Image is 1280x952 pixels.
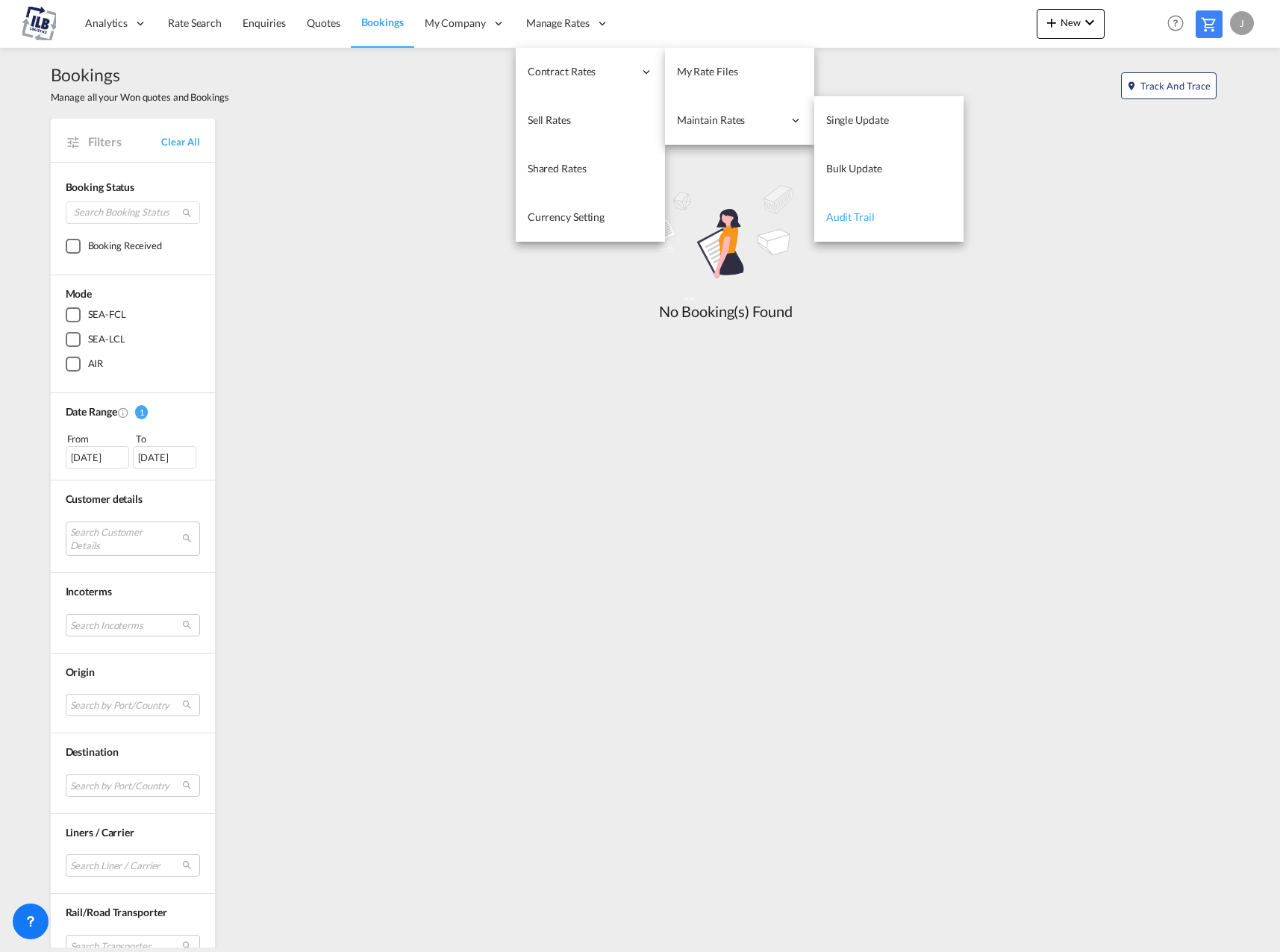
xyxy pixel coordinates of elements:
[88,357,104,372] div: AIR
[66,745,119,758] span: Destination
[66,906,167,918] span: Rail/Road Transporter
[814,193,964,242] a: Audit Trail
[614,301,838,322] div: No Booking(s) Found
[516,96,665,145] a: Sell Rates
[66,287,93,300] span: Mode
[66,492,200,507] div: Customer details
[66,446,129,469] div: [DATE]
[66,745,200,760] div: Destination
[826,113,889,126] span: Single Update
[1126,81,1137,91] md-icon: icon-map-marker
[243,16,286,29] span: Enquiries
[135,405,149,419] span: 1
[614,178,838,301] md-icon: assets/icons/custom/empty_shipments.svg
[161,135,199,148] a: Clear All
[66,826,134,839] span: Liners / Carrier
[66,492,143,505] span: Customer details
[88,134,162,150] span: Filters
[528,210,605,223] span: Currency Setting
[1037,9,1105,39] button: icon-plus 400-fgNewicon-chevron-down
[181,207,193,219] md-icon: icon-magnify
[88,332,125,347] div: SEA-LCL
[526,16,590,31] span: Manage Rates
[677,113,783,128] span: Maintain Rates
[826,210,875,223] span: Audit Trail
[88,239,162,254] div: Booking Received
[1121,72,1217,99] button: icon-map-markerTrack and Trace
[1163,10,1188,36] span: Help
[826,162,882,175] span: Bulk Update
[66,585,112,598] span: Incoterms
[1043,16,1099,28] span: New
[66,666,95,678] span: Origin
[22,7,56,40] img: 625ebc90a5f611efb2de8361e036ac32.png
[66,307,200,322] md-checkbox: SEA-FCL
[66,405,117,418] span: Date Range
[66,431,131,446] div: From
[516,193,665,242] a: Currency Setting
[88,307,126,322] div: SEA-FCL
[516,145,665,193] a: Shared Rates
[85,16,128,31] span: Analytics
[665,96,814,145] div: Maintain Rates
[361,16,404,28] span: Bookings
[528,64,634,79] span: Contract Rates
[1163,10,1196,37] div: Help
[66,825,200,840] div: Liners / Carrier
[117,407,129,419] md-icon: Created On
[66,357,200,372] md-checkbox: AIR
[516,48,665,96] div: Contract Rates
[425,16,486,31] span: My Company
[665,48,814,96] a: My Rate Files
[66,332,200,347] md-checkbox: SEA-LCL
[66,201,200,224] input: Search Booking Status
[66,181,135,193] span: Booking Status
[133,446,196,469] div: [DATE]
[814,96,964,145] a: Single Update
[307,16,340,29] span: Quotes
[677,65,738,78] span: My Rate Files
[51,63,229,87] span: Bookings
[66,180,200,195] div: Booking Status
[1230,11,1254,35] div: J
[814,145,964,193] a: Bulk Update
[66,431,200,469] span: From To [DATE][DATE]
[1043,13,1061,31] md-icon: icon-plus 400-fg
[528,113,571,126] span: Sell Rates
[66,665,200,680] div: Origin
[66,905,200,920] div: Rail/Road Transporter
[134,431,200,446] div: To
[528,162,587,175] span: Shared Rates
[168,16,222,29] span: Rate Search
[51,90,229,104] span: Manage all your Won quotes and Bookings
[1081,13,1099,31] md-icon: icon-chevron-down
